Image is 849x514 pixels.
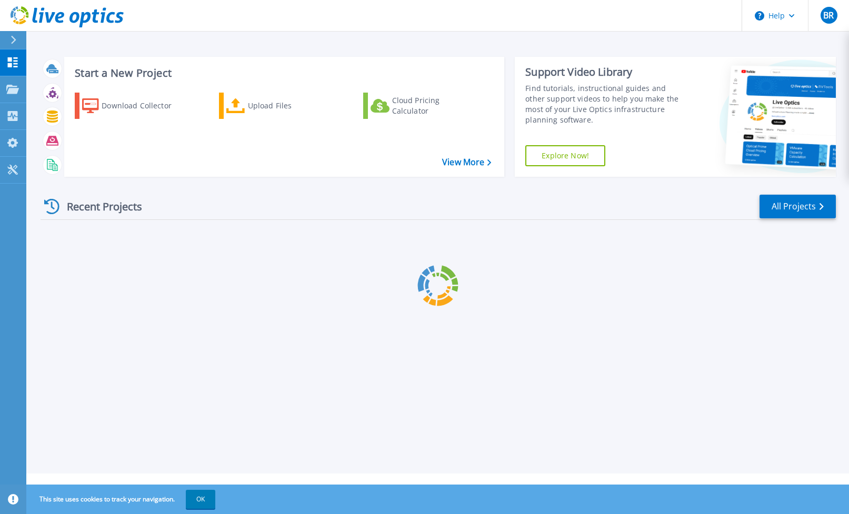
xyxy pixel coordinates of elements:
[75,93,192,119] a: Download Collector
[363,93,481,119] a: Cloud Pricing Calculator
[29,490,215,509] span: This site uses cookies to track your navigation.
[75,67,491,79] h3: Start a New Project
[186,490,215,509] button: OK
[41,194,156,219] div: Recent Projects
[760,195,836,218] a: All Projects
[442,157,491,167] a: View More
[525,83,687,125] div: Find tutorials, instructional guides and other support videos to help you make the most of your L...
[248,95,332,116] div: Upload Files
[219,93,336,119] a: Upload Files
[823,11,834,19] span: BR
[525,65,687,79] div: Support Video Library
[392,95,476,116] div: Cloud Pricing Calculator
[102,95,186,116] div: Download Collector
[525,145,605,166] a: Explore Now!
